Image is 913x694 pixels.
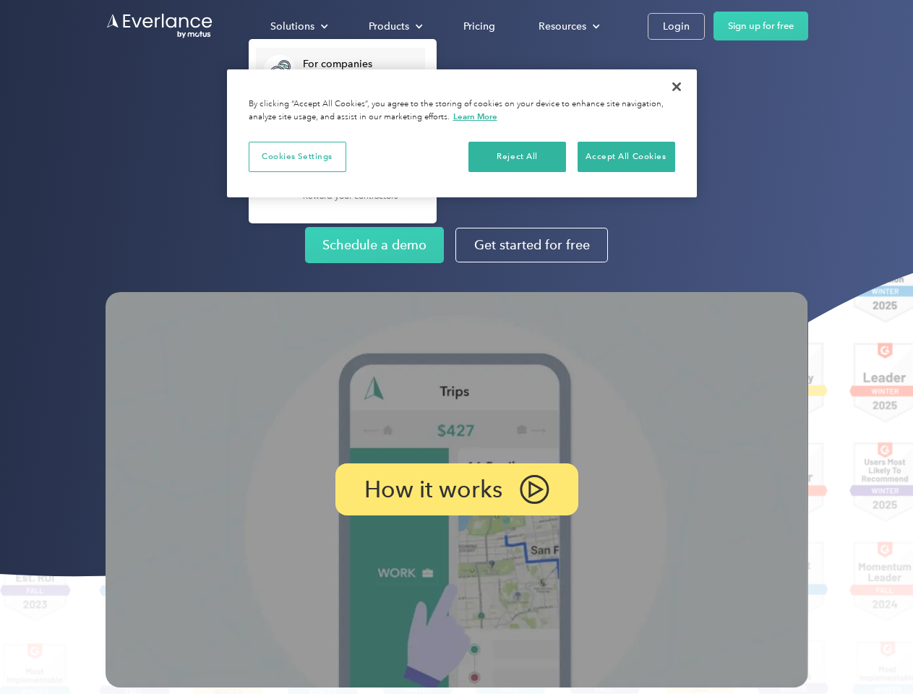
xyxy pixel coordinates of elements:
[455,228,608,262] a: Get started for free
[249,142,346,172] button: Cookies Settings
[106,12,214,40] a: Go to homepage
[256,48,425,95] a: For companiesEasy vehicle reimbursements
[453,111,497,121] a: More information about your privacy, opens in a new tab
[256,14,340,39] div: Solutions
[524,14,612,39] div: Resources
[463,17,495,35] div: Pricing
[227,69,697,197] div: Cookie banner
[369,17,409,35] div: Products
[106,86,179,116] input: Submit
[713,12,808,40] a: Sign up for free
[270,17,314,35] div: Solutions
[305,227,444,263] a: Schedule a demo
[661,71,693,103] button: Close
[227,69,697,197] div: Privacy
[364,481,502,498] p: How it works
[303,57,418,72] div: For companies
[468,142,566,172] button: Reject All
[648,13,705,40] a: Login
[663,17,690,35] div: Login
[449,14,510,39] a: Pricing
[249,98,675,124] div: By clicking “Accept All Cookies”, you agree to the storing of cookies on your device to enhance s...
[249,39,437,223] nav: Solutions
[578,142,675,172] button: Accept All Cookies
[354,14,434,39] div: Products
[539,17,586,35] div: Resources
